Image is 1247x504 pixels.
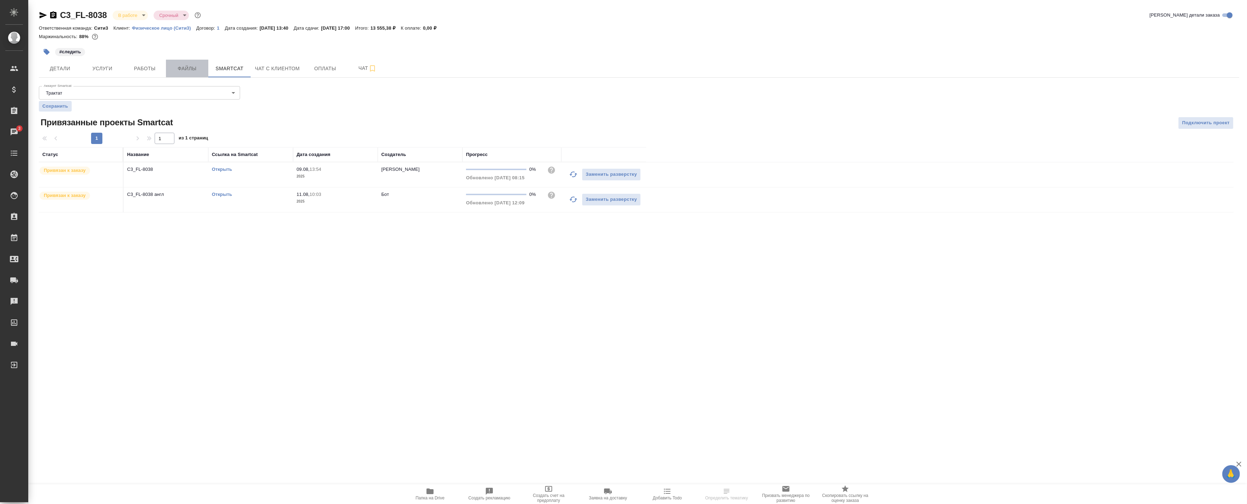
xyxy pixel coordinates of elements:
[259,25,294,31] p: [DATE] 13:40
[381,192,389,197] p: Бот
[1178,117,1234,129] button: Подключить проект
[42,103,68,110] span: Сохранить
[157,12,180,18] button: Срочный
[1225,467,1237,481] span: 🙏
[213,64,246,73] span: Smartcat
[212,167,232,172] a: Открыть
[565,191,582,208] button: Обновить прогресс
[586,196,637,204] span: Заменить разверстку
[294,25,321,31] p: Дата сдачи:
[43,64,77,73] span: Детали
[39,34,79,39] p: Маржинальность:
[1222,465,1240,483] button: 🙏
[225,25,259,31] p: Дата создания:
[368,64,377,73] svg: Подписаться
[127,191,205,198] p: C3_FL-8038 англ
[179,134,208,144] span: из 1 страниц
[529,191,542,198] div: 0%
[128,64,162,73] span: Работы
[423,25,442,31] p: 0,00 ₽
[565,166,582,183] button: Обновить прогресс
[113,25,132,31] p: Клиент:
[154,11,189,20] div: В работе
[586,170,637,179] span: Заменить разверстку
[113,11,148,20] div: В работе
[381,167,420,172] p: [PERSON_NAME]
[196,25,217,31] p: Договор:
[116,12,139,18] button: В работе
[127,151,149,158] div: Название
[297,198,374,205] p: 2025
[217,25,225,31] a: 1
[94,25,114,31] p: Сити3
[44,192,86,199] p: Привязан к заказу
[466,200,525,205] span: Обновлено [DATE] 12:09
[355,25,370,31] p: Итого:
[255,64,300,73] span: Чат с клиентом
[466,151,488,158] div: Прогресс
[2,123,26,141] a: 3
[1150,12,1220,19] span: [PERSON_NAME] детали заказа
[381,151,406,158] div: Создатель
[297,167,310,172] p: 09.08,
[44,90,64,96] button: Трактат
[297,173,374,180] p: 2025
[39,117,173,128] span: Привязанные проекты Smartcat
[79,34,90,39] p: 88%
[212,192,232,197] a: Открыть
[310,167,321,172] p: 13:54
[14,125,25,132] span: 3
[39,44,54,60] button: Добавить тэг
[212,151,258,158] div: Ссылка на Smartcat
[297,192,310,197] p: 11.08,
[39,25,94,31] p: Ответственная команда:
[351,64,384,73] span: Чат
[310,192,321,197] p: 10:03
[401,25,423,31] p: К оплате:
[321,25,355,31] p: [DATE] 17:00
[85,64,119,73] span: Услуги
[39,101,72,112] button: Сохранить
[1182,119,1230,127] span: Подключить проект
[42,151,58,158] div: Статус
[54,48,86,54] span: следить
[582,168,641,181] button: Заменить разверстку
[90,32,100,41] button: 1376.08 RUB;
[39,11,47,19] button: Скопировать ссылку для ЯМессенджера
[60,10,107,20] a: C3_FL-8038
[170,64,204,73] span: Файлы
[308,64,342,73] span: Оплаты
[132,25,196,31] a: Физическое лицо (Сити3)
[370,25,401,31] p: 13 555,38 ₽
[59,48,81,55] p: #следить
[582,193,641,206] button: Заменить разверстку
[193,11,202,20] button: Доп статусы указывают на важность/срочность заказа
[529,166,542,173] div: 0%
[44,167,86,174] p: Привязан к заказу
[39,86,240,100] div: Трактат
[127,166,205,173] p: C3_FL-8038
[49,11,58,19] button: Скопировать ссылку
[466,175,525,180] span: Обновлено [DATE] 08:15
[297,151,330,158] div: Дата создания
